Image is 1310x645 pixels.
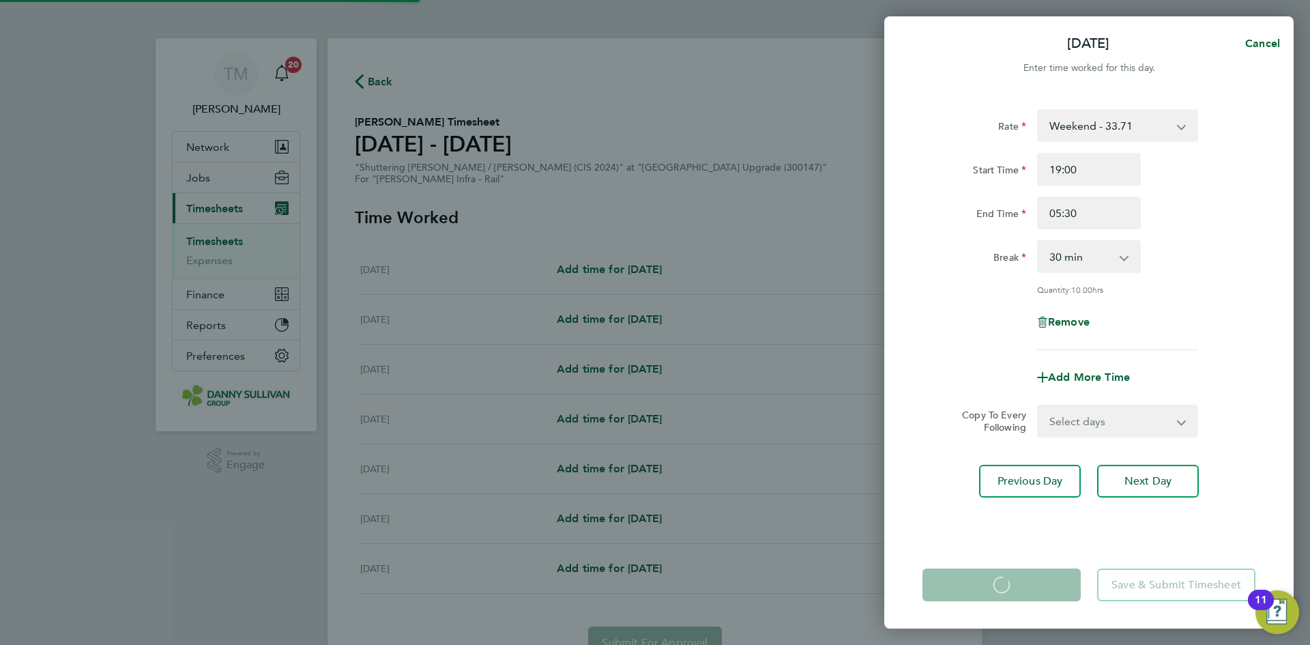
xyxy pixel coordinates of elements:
span: 10.00 [1071,284,1092,295]
button: Previous Day [979,465,1081,498]
span: Previous Day [998,474,1063,488]
button: Add More Time [1037,372,1130,383]
span: Cancel [1241,37,1280,50]
button: Cancel [1223,30,1294,57]
button: Remove [1037,317,1090,328]
input: E.g. 08:00 [1037,153,1141,186]
p: [DATE] [1067,34,1109,53]
div: Enter time worked for this day. [884,60,1294,76]
span: Next Day [1124,474,1171,488]
label: Start Time [973,164,1026,180]
label: Copy To Every Following [951,409,1026,433]
button: Open Resource Center, 11 new notifications [1255,590,1299,634]
label: Break [993,251,1026,268]
div: 11 [1255,600,1267,618]
span: Add More Time [1048,371,1130,384]
input: E.g. 18:00 [1037,197,1141,229]
button: Next Day [1097,465,1199,498]
label: Rate [998,120,1026,137]
label: End Time [976,207,1026,224]
span: Remove [1048,315,1090,328]
div: Quantity: hrs [1037,284,1198,295]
